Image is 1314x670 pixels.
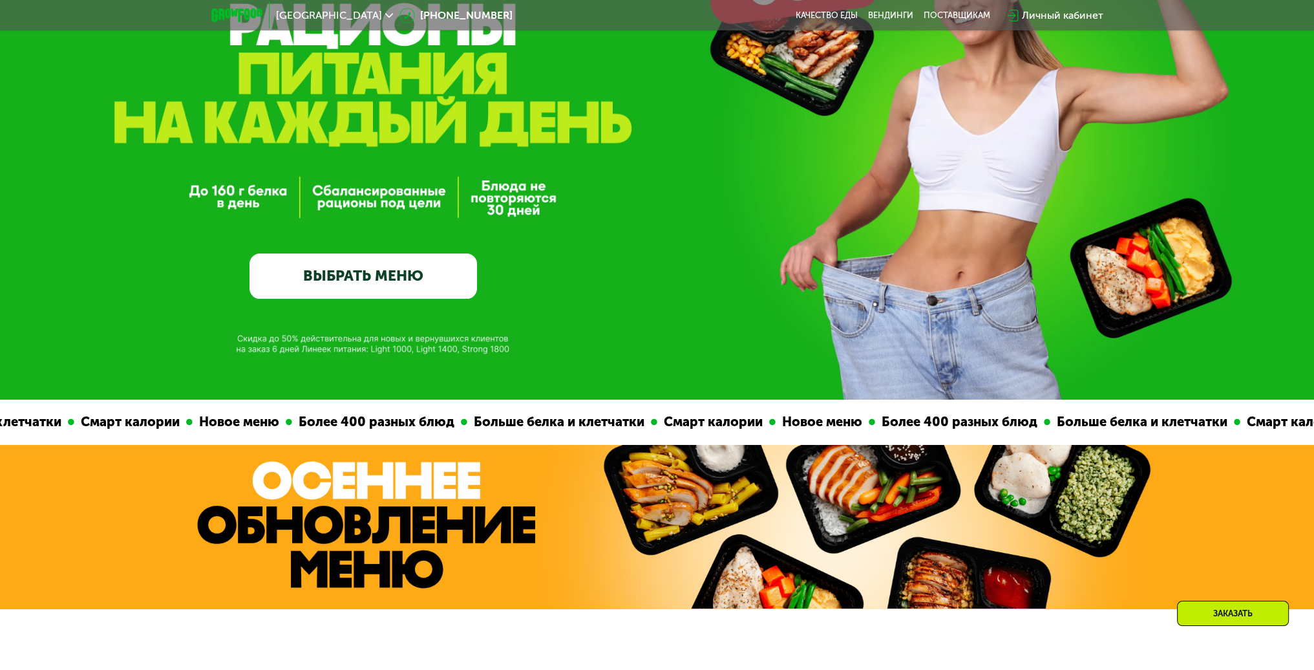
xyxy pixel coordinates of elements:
div: Смарт калории [72,412,184,432]
div: Более 400 разных блюд [290,412,458,432]
span: [GEOGRAPHIC_DATA] [276,10,382,21]
a: Качество еды [796,10,858,21]
div: Больше белка и клетчатки [1048,412,1231,432]
a: ВЫБРАТЬ МЕНЮ [249,254,477,299]
a: Вендинги [868,10,913,21]
div: Заказать [1177,601,1289,626]
div: Более 400 разных блюд [873,412,1041,432]
div: Смарт калории [655,412,767,432]
div: Больше белка и клетчатки [465,412,648,432]
div: поставщикам [924,10,990,21]
a: [PHONE_NUMBER] [399,8,513,23]
div: Новое меню [773,412,866,432]
div: Новое меню [190,412,283,432]
div: Личный кабинет [1022,8,1103,23]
